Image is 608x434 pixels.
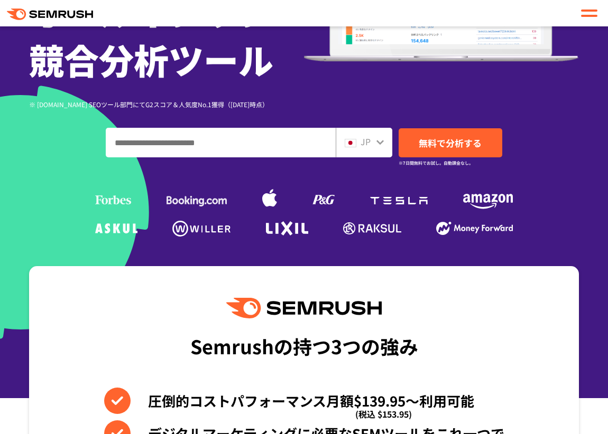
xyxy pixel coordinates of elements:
input: ドメイン、キーワードまたはURLを入力してください [106,128,335,157]
div: ※ [DOMAIN_NAME] SEOツール部門にてG2スコア＆人気度No.1獲得（[DATE]時点） [29,99,304,109]
a: 無料で分析する [399,128,502,157]
span: JP [361,135,371,148]
li: 圧倒的コストパフォーマンス月額$139.95〜利用可能 [104,388,504,414]
span: (税込 $153.95) [355,401,412,427]
img: Semrush [226,298,382,318]
span: 無料で分析する [419,136,482,149]
div: Semrushの持つ3つの強み [190,326,418,365]
small: ※7日間無料でお試し。自動課金なし。 [399,158,473,168]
